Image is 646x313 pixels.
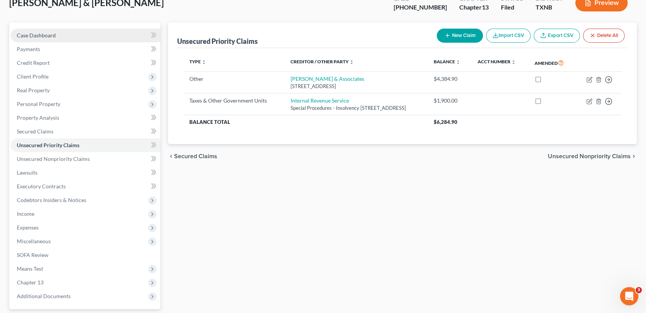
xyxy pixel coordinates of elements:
[17,46,40,52] span: Payments
[17,87,50,93] span: Real Property
[17,183,66,189] span: Executory Contracts
[183,115,428,129] th: Balance Total
[528,54,575,72] th: Amended
[290,59,354,64] a: Creditor / Other Party unfold_more
[548,153,637,159] button: Unsecured Nonpriority Claims chevron_right
[17,142,79,148] span: Unsecured Priority Claims
[459,3,489,12] div: Chapter
[290,97,349,104] a: Internal Revenue Service
[631,153,637,159] i: chevron_right
[202,60,206,64] i: unfold_more
[620,287,638,305] iframe: Intercom live chat
[478,59,516,64] a: Acct Number unfold_more
[501,3,523,12] div: Filed
[434,59,460,64] a: Balance unfold_more
[11,125,160,138] a: Secured Claims
[17,265,43,272] span: Means Test
[434,97,465,104] div: $1,900.00
[456,60,460,64] i: unfold_more
[11,29,160,42] a: Case Dashboard
[434,119,457,125] span: $6,284.90
[17,252,48,258] span: SOFA Review
[482,3,489,11] span: 13
[536,3,563,12] div: TXNB
[349,60,354,64] i: unfold_more
[17,156,90,162] span: Unsecured Nonpriority Claims
[17,32,56,39] span: Case Dashboard
[11,42,160,56] a: Payments
[189,59,206,64] a: Type unfold_more
[636,287,642,293] span: 3
[511,60,516,64] i: unfold_more
[11,248,160,262] a: SOFA Review
[168,153,217,159] button: chevron_left Secured Claims
[290,83,422,90] div: [STREET_ADDRESS]
[548,153,631,159] span: Unsecured Nonpriority Claims
[437,29,483,43] button: New Claim
[177,37,258,46] div: Unsecured Priority Claims
[17,279,44,286] span: Chapter 13
[486,29,531,43] button: Import CSV
[17,73,48,80] span: Client Profile
[17,114,59,121] span: Property Analysis
[534,29,580,43] a: Export CSV
[11,180,160,193] a: Executory Contracts
[189,75,278,83] div: Other
[434,75,465,83] div: $4,384.90
[17,128,53,135] span: Secured Claims
[11,111,160,125] a: Property Analysis
[11,56,160,70] a: Credit Report
[17,210,34,217] span: Income
[11,138,160,152] a: Unsecured Priority Claims
[17,293,71,299] span: Additional Documents
[17,169,37,176] span: Lawsuits
[17,224,39,231] span: Expenses
[11,152,160,166] a: Unsecured Nonpriority Claims
[394,3,447,12] div: [PHONE_NUMBER]
[290,104,422,112] div: Special Procedures - Insolvency [STREET_ADDRESS]
[17,59,50,66] span: Credit Report
[17,238,51,244] span: Miscellaneous
[168,153,174,159] i: chevron_left
[17,197,86,203] span: Codebtors Insiders & Notices
[290,75,364,82] a: [PERSON_NAME] & Associates
[189,97,278,104] div: Taxes & Other Government Units
[583,29,625,43] button: Delete All
[11,166,160,180] a: Lawsuits
[174,153,217,159] span: Secured Claims
[17,101,60,107] span: Personal Property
